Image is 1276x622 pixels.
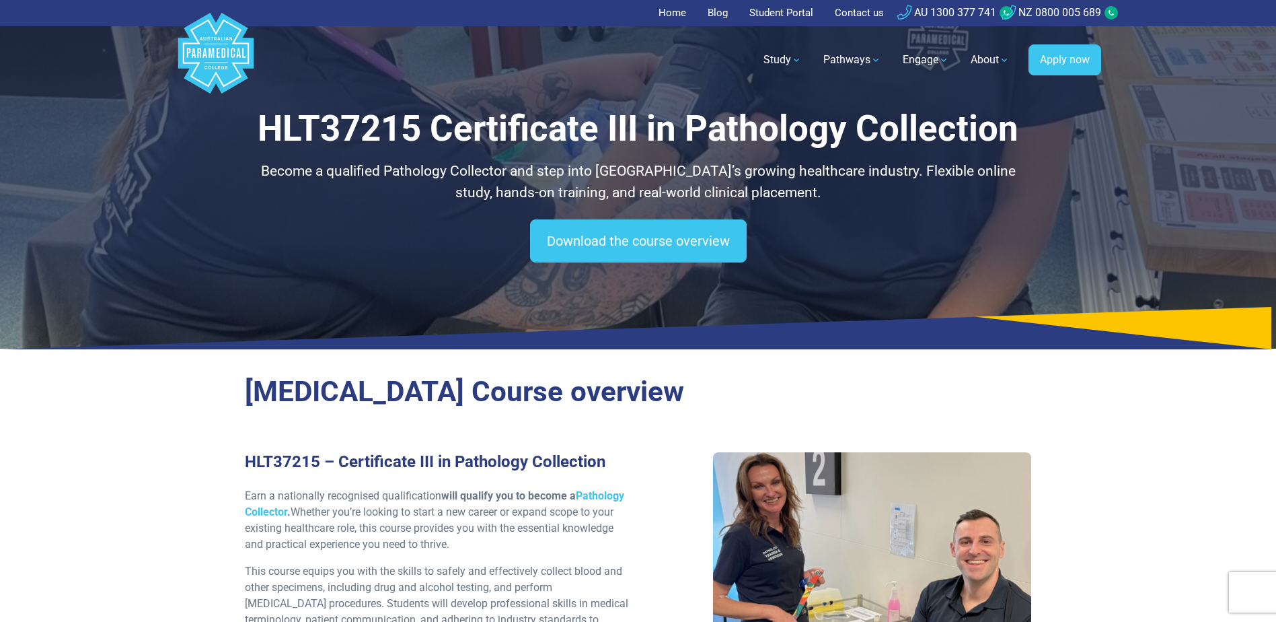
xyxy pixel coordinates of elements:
[530,219,747,263] a: Download the course overview
[245,488,630,553] p: Earn a nationally recognised qualification Whether you’re looking to start a new career or expand...
[755,41,810,79] a: Study
[1002,6,1101,19] a: NZ 0800 005 689
[245,108,1032,150] h1: HLT37215 Certificate III in Pathology Collection
[245,375,1032,409] h2: [MEDICAL_DATA] Course overview
[1028,44,1101,75] a: Apply now
[963,41,1018,79] a: About
[815,41,889,79] a: Pathways
[245,161,1032,203] p: Become a qualified Pathology Collector and step into [GEOGRAPHIC_DATA]’s growing healthcare indus...
[895,41,957,79] a: Engage
[245,489,624,518] a: Pathology Collector
[176,26,256,94] a: Australian Paramedical College
[245,489,624,518] strong: will qualify you to become a .
[897,6,996,19] a: AU 1300 377 741
[245,452,630,472] h3: HLT37215 – Certificate III in Pathology Collection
